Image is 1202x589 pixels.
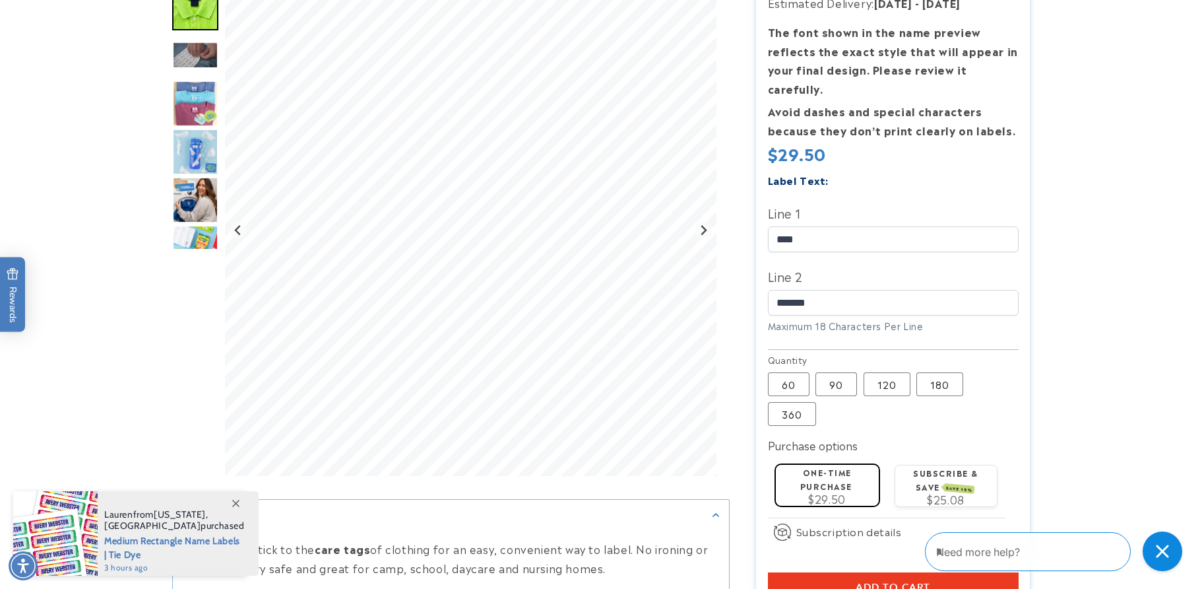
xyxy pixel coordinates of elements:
[768,103,1016,138] strong: Avoid dashes and special characters because they don’t print clearly on labels.
[768,141,827,165] span: $29.50
[800,466,852,492] label: One-time purchase
[104,509,245,532] span: from , purchased
[172,225,218,271] img: stick and wear labels measurements
[173,499,729,529] summary: Description
[315,541,370,557] strong: care tags
[172,128,218,174] img: stick and wear labels that won't peel or fade
[768,202,1019,223] label: Line 1
[230,221,247,238] button: Previous slide
[864,372,910,396] label: 120
[172,225,218,271] div: Go to slide 7
[695,221,712,238] button: Next slide
[104,562,245,574] span: 3 hours ago
[768,265,1019,287] label: Line 2
[104,520,201,532] span: [GEOGRAPHIC_DATA]
[768,372,809,396] label: 60
[172,128,218,174] div: Go to slide 5
[808,491,846,506] span: $29.50
[7,268,19,323] span: Rewards
[172,176,218,223] div: Go to slide 6
[172,32,218,78] div: Go to slide 3
[768,437,858,453] label: Purchase options
[913,467,978,493] label: Subscribe & save
[768,319,1019,333] div: Maximum 18 Characters Per Line
[796,524,902,539] span: Subscription details
[768,402,816,426] label: 360
[925,527,1189,576] iframe: Gorgias Floating Chat
[172,42,218,69] img: null
[916,372,963,396] label: 180
[768,172,829,188] label: Label Text:
[9,551,38,580] div: Accessibility Menu
[815,372,857,396] label: 90
[943,483,974,494] span: SAVE 15%
[104,532,245,562] span: Medium Rectangle Name Labels | Tie Dye
[927,491,965,507] span: $25.08
[768,353,809,366] legend: Quantity
[154,508,206,520] span: [US_STATE]
[172,80,218,126] img: stick and wear labels that are easy to stick on
[179,539,722,578] p: These labels stick to the of clothing for an easy, convenient way to label. No ironing or sewing!...
[172,176,218,223] img: stick and wear labels, washable and waterproof
[172,80,218,126] div: Go to slide 4
[768,24,1018,96] strong: The font shown in the name preview reflects the exact style that will appear in your final design...
[104,508,133,520] span: Lauren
